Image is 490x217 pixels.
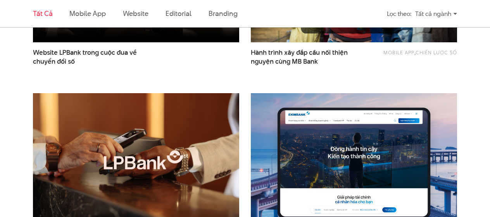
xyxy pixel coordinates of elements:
span: Hành trình xây đắp cầu nối thiện [251,48,364,66]
span: chuyển đổi số [33,57,75,66]
a: Mobile app [69,9,105,18]
div: Lọc theo: [387,7,411,21]
a: Website LPBank trong cuộc đua vềchuyển đổi số [33,48,147,66]
a: Hành trình xây đắp cầu nối thiệnnguyện cùng MB Bank [251,48,364,66]
a: Mobile app [383,49,414,56]
span: Website LPBank trong cuộc đua về [33,48,147,66]
a: Website [123,9,148,18]
a: Editorial [166,9,192,18]
span: nguyện cùng MB Bank [251,57,318,66]
a: Chiến lược số [416,49,457,56]
div: , [374,48,457,62]
div: Tất cả ngành [415,7,457,21]
a: Tất cả [33,9,52,18]
a: Branding [209,9,237,18]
